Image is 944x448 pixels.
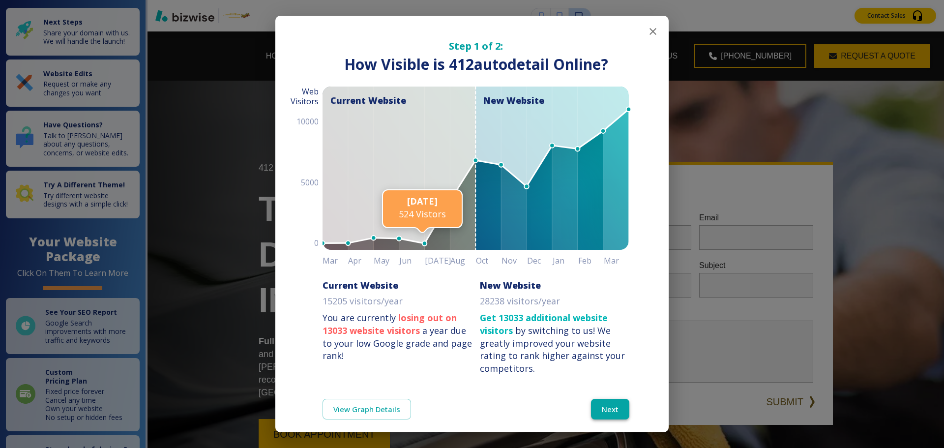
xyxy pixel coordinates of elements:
strong: Get 13033 additional website visitors [480,312,608,336]
h6: Oct [476,254,501,268]
h6: New Website [480,279,541,291]
h6: Mar [604,254,629,268]
h6: Dec [527,254,553,268]
h6: Mar [323,254,348,268]
h6: Feb [578,254,604,268]
p: 15205 visitors/year [323,295,403,308]
h6: Jun [399,254,425,268]
h6: May [374,254,399,268]
button: Next [591,399,629,419]
h6: Aug [450,254,476,268]
p: You are currently a year due to your low Google grade and page rank! [323,312,472,362]
div: We greatly improved your website rating to rank higher against your competitors. [480,325,625,374]
strong: losing out on 13033 website visitors [323,312,457,336]
p: by switching to us! [480,312,629,375]
h6: Jan [553,254,578,268]
h6: Current Website [323,279,398,291]
h6: Apr [348,254,374,268]
a: View Graph Details [323,399,411,419]
h6: [DATE] [425,254,450,268]
p: 28238 visitors/year [480,295,560,308]
h6: Nov [501,254,527,268]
